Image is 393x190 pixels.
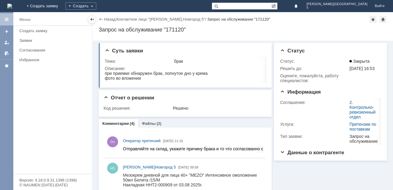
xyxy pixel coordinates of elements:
[117,17,205,22] a: Контактное лицо "[PERSON_NAME].Новгород 5"
[104,95,154,101] span: Отчет о решении
[123,138,160,143] span: Оператор претензий
[19,28,88,33] div: Создать заявку
[307,2,368,6] span: [PERSON_NAME][GEOGRAPHIC_DATA]
[280,134,348,139] div: Тип заявки:
[369,16,377,23] div: Добавить в избранное
[2,27,12,36] a: Создать заявку
[105,48,143,54] span: Суть заявки
[280,122,348,127] div: Услуга:
[349,122,376,132] a: Претензии по поставкам
[123,165,176,169] span: [PERSON_NAME]Новгород 5
[379,16,387,23] div: Сделать домашней страницей
[280,48,305,54] span: Статус
[2,38,12,47] a: Мои заявки
[19,178,86,182] div: Версия: 4.18.0.9.31.1398 (1398)
[349,66,375,71] span: [DATE] 16:53
[88,16,96,23] div: Скрыть меню
[2,48,12,58] a: Мои согласования
[19,183,86,187] div: © NAUMEN [DATE]-[DATE]
[99,27,387,33] div: Запрос на обслуживание "171120"
[349,59,369,64] span: Закрыта
[123,138,160,144] a: Оператор претензий
[280,66,348,71] div: Решить до:
[207,17,270,22] div: Запрос на обслуживание "171120"
[307,6,368,10] span: 5
[65,2,96,10] div: Создать
[104,17,115,22] a: Назад
[174,59,264,64] div: брак
[105,66,265,71] div: Описание:
[17,45,91,55] a: Согласования
[175,139,183,143] span: 11:16
[17,36,91,45] a: Заявки
[104,106,172,111] div: Код решения:
[123,164,176,170] a: [PERSON_NAME]Новгород 5
[271,3,277,8] span: Расширенный поиск
[349,134,378,144] div: Запрос на обслуживание
[115,17,116,21] div: |
[7,4,12,8] img: logo
[173,106,264,111] div: Решено
[19,38,88,43] div: Заявки
[280,73,348,83] div: Oцените, пожалуйста, работу специалистов:
[163,139,173,143] span: [DATE]
[178,165,189,169] span: [DATE]
[117,17,207,22] div: /
[17,26,91,35] a: Создать заявку
[7,4,12,8] a: Перейти на домашнюю страницу
[280,150,344,155] span: Данные о контрагенте
[130,121,135,126] div: (4)
[280,59,348,64] div: Статус:
[19,16,31,23] div: Меню
[280,100,348,105] div: Соглашение:
[19,48,88,52] div: Согласования
[105,59,173,64] div: Тема:
[102,121,129,126] a: Комментарии
[190,165,198,169] span: 09:58
[157,121,161,126] div: (2)
[349,100,375,119] a: 2. Контрольно-ревизионный отдел
[142,121,156,126] a: Файлы
[19,58,82,62] div: Избранное
[280,89,321,95] span: Информация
